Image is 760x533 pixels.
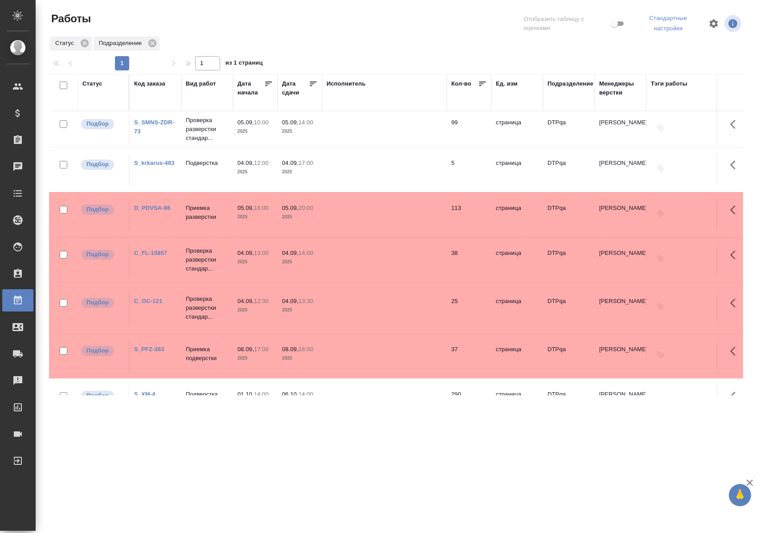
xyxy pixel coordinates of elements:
td: 290 [447,385,491,417]
div: Можно подбирать исполнителей [80,249,124,261]
div: Дата сдачи [282,79,309,97]
div: Можно подбирать исполнителей [80,297,124,309]
button: Добавить тэги [651,204,670,223]
button: Добавить тэги [651,249,670,268]
div: Можно подбирать исполнителей [80,345,124,357]
p: 14:00 [298,119,313,126]
td: страница [491,154,543,185]
button: 🙏 [729,484,751,506]
p: 06.10, [282,391,298,398]
p: Подбор [86,250,109,259]
p: [PERSON_NAME] [599,159,642,168]
p: 2025 [237,168,273,176]
button: Добавить тэги [651,118,670,138]
p: Проверка разверстки стандар... [186,246,229,273]
div: Можно подбирать исполнителей [80,390,124,402]
a: C_FL-15857 [134,250,167,256]
p: 2025 [237,306,273,315]
div: Дата начала [237,79,264,97]
p: 01.10, [237,391,254,398]
td: страница [491,114,543,145]
p: Подбор [86,160,109,169]
p: 05.09, [282,205,298,211]
span: Работы [49,12,91,26]
span: Настроить таблицу [703,13,724,34]
p: 18:00 [254,205,269,211]
td: DTPqa [543,244,595,275]
div: Вид работ [186,79,216,88]
span: Посмотреть информацию [724,15,743,32]
td: 5 [447,154,491,185]
div: Подразделение [94,37,159,51]
p: 13:00 [254,250,269,256]
p: 2025 [282,354,318,363]
p: 2025 [282,168,318,176]
span: Отобразить таблицу с оценками [523,15,609,33]
td: страница [491,385,543,417]
td: DTPqa [543,114,595,145]
p: 2025 [237,258,273,266]
div: Подразделение [548,79,593,88]
p: 2025 [282,213,318,221]
td: DTPqa [543,154,595,185]
button: Здесь прячутся важные кнопки [725,244,746,266]
button: Здесь прячутся важные кнопки [725,385,746,407]
a: S_PFZ-363 [134,346,164,353]
p: Статус [55,39,77,48]
div: split button [633,12,703,36]
p: 04.09, [237,298,254,304]
p: Подверстка [186,159,229,168]
span: из 1 страниц [225,57,263,70]
a: S_krkarus-483 [134,160,175,166]
p: 2025 [237,354,273,363]
td: страница [491,199,543,230]
td: 113 [447,199,491,230]
p: 14:00 [298,391,313,398]
td: DTPqa [543,199,595,230]
p: 20:00 [298,205,313,211]
p: Приемка разверстки [186,204,229,221]
p: 12:00 [254,160,269,166]
p: Подразделение [99,39,145,48]
button: Добавить тэги [651,159,670,178]
p: [PERSON_NAME] [599,297,642,306]
td: 37 [447,340,491,372]
p: [PERSON_NAME] [599,118,642,127]
p: 05.09, [237,119,254,126]
div: Код заказа [134,79,165,88]
p: Подбор [86,346,109,355]
p: 04.09, [237,250,254,256]
p: 08.09, [237,346,254,353]
p: 17:00 [254,346,269,353]
p: Проверка разверстки стандар... [186,295,229,321]
button: Здесь прячутся важные кнопки [725,154,746,176]
p: 18:00 [298,346,313,353]
p: 2025 [282,306,318,315]
div: Статус [82,79,102,88]
td: страница [491,340,543,372]
div: Можно подбирать исполнителей [80,204,124,216]
td: DTPqa [543,340,595,372]
p: 14:00 [254,391,269,398]
td: 99 [447,114,491,145]
p: Приемка подверстки [186,345,229,363]
div: Кол-во [451,79,471,88]
td: страница [491,244,543,275]
span: 🙏 [732,486,748,504]
p: Подбор [86,298,109,307]
div: Можно подбирать исполнителей [80,159,124,171]
p: 13:30 [298,298,313,304]
p: 2025 [282,127,318,136]
p: 04.09, [237,160,254,166]
div: Ед. изм [496,79,518,88]
div: Можно подбирать исполнителей [80,118,124,130]
td: DTPqa [543,385,595,417]
p: [PERSON_NAME] [599,390,642,399]
div: Менеджеры верстки [599,79,642,97]
p: 2025 [237,213,273,221]
p: Подбор [86,205,109,214]
p: [PERSON_NAME] [599,345,642,354]
td: DTPqa [543,292,595,324]
a: D_PDVSA-86 [134,205,171,211]
p: 12:30 [254,298,269,304]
